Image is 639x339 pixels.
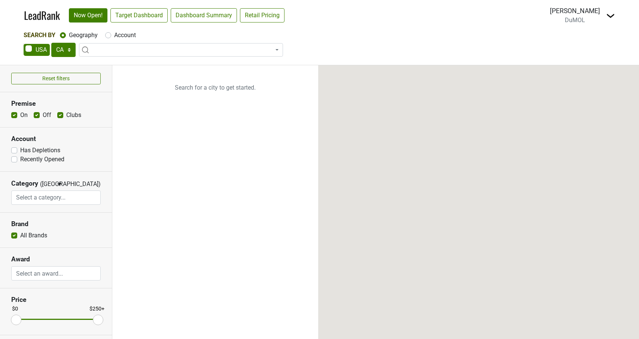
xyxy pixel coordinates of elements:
[110,8,168,22] a: Target Dashboard
[24,7,60,23] a: LeadRank
[12,266,101,280] input: Select an award...
[606,11,615,20] img: Dropdown Menu
[20,146,60,155] label: Has Depletions
[69,31,98,40] label: Geography
[550,6,600,16] div: [PERSON_NAME]
[20,155,64,164] label: Recently Opened
[112,65,318,110] p: Search for a city to get started.
[57,181,63,187] span: ▼
[66,111,81,120] label: Clubs
[11,100,101,108] h3: Premise
[11,135,101,143] h3: Account
[565,16,585,24] span: DuMOL
[20,231,47,240] label: All Brands
[20,111,28,120] label: On
[11,255,101,263] h3: Award
[11,180,38,187] h3: Category
[114,31,136,40] label: Account
[11,220,101,228] h3: Brand
[12,190,101,205] input: Select a category...
[11,73,101,84] button: Reset filters
[11,296,101,304] h3: Price
[89,305,104,313] div: $250+
[69,8,107,22] a: Now Open!
[40,180,55,190] span: ([GEOGRAPHIC_DATA])
[12,305,18,313] div: $0
[43,111,51,120] label: Off
[24,31,55,39] span: Search By
[240,8,284,22] a: Retail Pricing
[171,8,237,22] a: Dashboard Summary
